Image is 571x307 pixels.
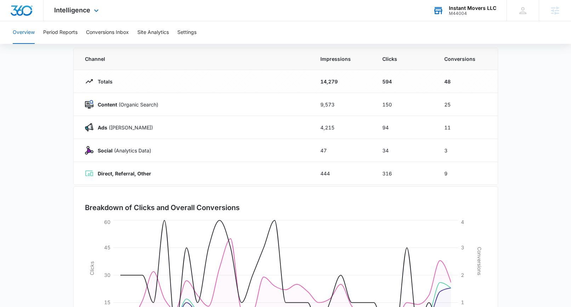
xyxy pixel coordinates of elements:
[320,55,365,63] span: Impressions
[43,21,78,44] button: Period Reports
[104,244,110,250] tspan: 45
[137,21,169,44] button: Site Analytics
[449,11,496,16] div: account id
[104,272,110,278] tspan: 30
[93,124,153,131] p: ([PERSON_NAME])
[436,139,498,162] td: 3
[374,162,436,185] td: 316
[98,147,113,153] strong: Social
[13,21,35,44] button: Overview
[461,299,464,305] tspan: 1
[177,21,196,44] button: Settings
[374,139,436,162] td: 34
[312,70,374,93] td: 14,279
[382,55,427,63] span: Clicks
[86,21,129,44] button: Conversions Inbox
[374,93,436,116] td: 150
[93,78,113,85] p: Totals
[374,70,436,93] td: 594
[88,261,95,275] tspan: Clicks
[312,116,374,139] td: 4,215
[98,170,151,176] strong: Direct, Referral, Other
[104,299,110,305] tspan: 15
[85,55,303,63] span: Channel
[436,116,498,139] td: 11
[444,55,486,63] span: Conversions
[85,146,93,155] img: Social
[436,162,498,185] td: 9
[461,219,464,225] tspan: 4
[436,70,498,93] td: 48
[461,272,464,278] tspan: 2
[85,123,93,132] img: Ads
[54,6,90,14] span: Intelligence
[98,102,117,108] strong: Content
[98,124,107,131] strong: Ads
[449,5,496,11] div: account name
[461,244,464,250] tspan: 3
[312,162,374,185] td: 444
[436,93,498,116] td: 25
[104,219,110,225] tspan: 60
[93,147,151,154] p: (Analytics Data)
[312,93,374,116] td: 9,573
[374,116,436,139] td: 94
[85,202,240,213] h3: Breakdown of Clicks and Overall Conversions
[476,247,483,275] tspan: Conversions
[93,101,158,108] p: (Organic Search)
[85,100,93,109] img: Content
[312,139,374,162] td: 47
